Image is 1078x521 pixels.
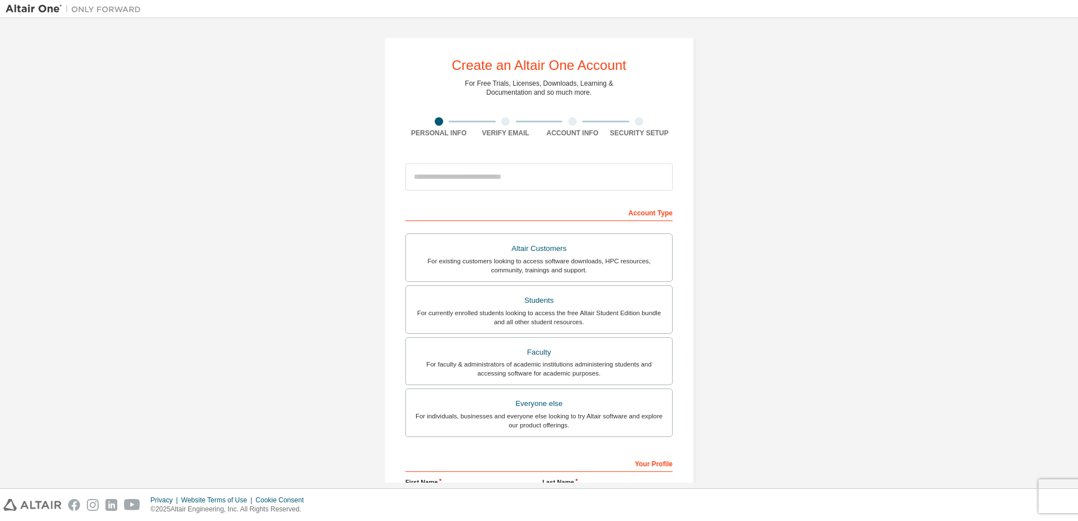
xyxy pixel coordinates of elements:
[151,496,181,505] div: Privacy
[413,345,665,360] div: Faculty
[606,129,673,138] div: Security Setup
[105,499,117,511] img: linkedin.svg
[413,293,665,308] div: Students
[405,478,536,487] label: First Name
[181,496,255,505] div: Website Terms of Use
[68,499,80,511] img: facebook.svg
[472,129,540,138] div: Verify Email
[465,79,613,97] div: For Free Trials, Licenses, Downloads, Learning & Documentation and so much more.
[413,360,665,378] div: For faculty & administrators of academic institutions administering students and accessing softwa...
[413,396,665,412] div: Everyone else
[542,478,673,487] label: Last Name
[405,129,472,138] div: Personal Info
[413,241,665,257] div: Altair Customers
[413,308,665,326] div: For currently enrolled students looking to access the free Altair Student Edition bundle and all ...
[151,505,311,514] p: © 2025 Altair Engineering, Inc. All Rights Reserved.
[413,257,665,275] div: For existing customers looking to access software downloads, HPC resources, community, trainings ...
[539,129,606,138] div: Account Info
[413,412,665,430] div: For individuals, businesses and everyone else looking to try Altair software and explore our prod...
[405,454,673,472] div: Your Profile
[452,59,626,72] div: Create an Altair One Account
[124,499,140,511] img: youtube.svg
[6,3,147,15] img: Altair One
[87,499,99,511] img: instagram.svg
[3,499,61,511] img: altair_logo.svg
[255,496,310,505] div: Cookie Consent
[405,203,673,221] div: Account Type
